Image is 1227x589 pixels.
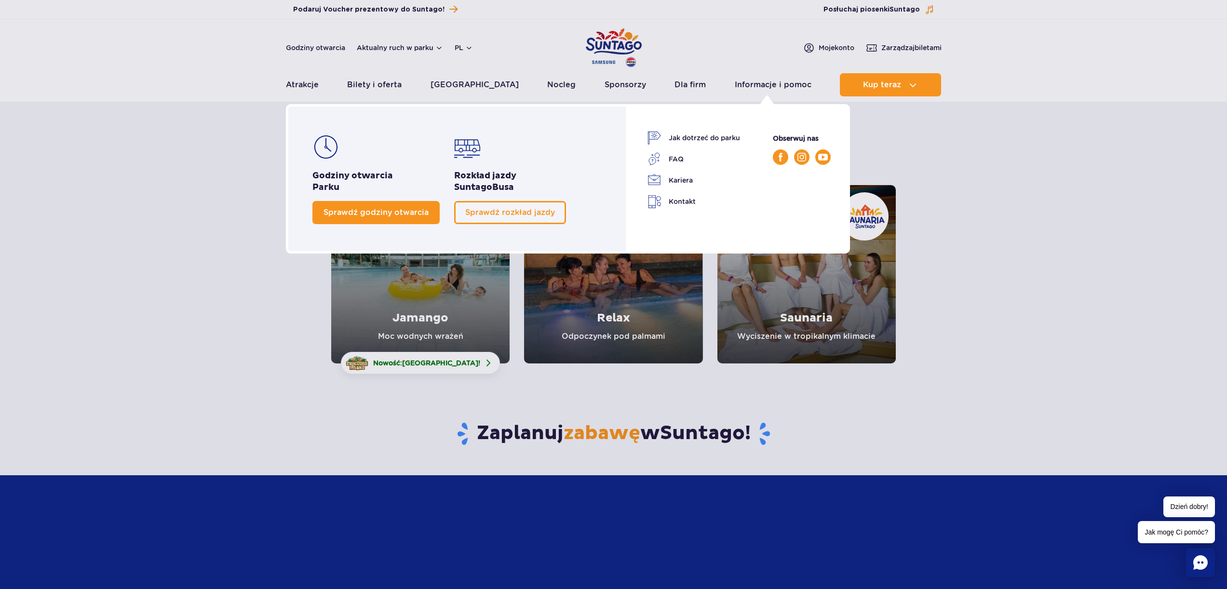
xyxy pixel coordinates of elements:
[819,43,854,53] span: Moje konto
[312,170,440,193] h2: Godziny otwarcia Parku
[286,73,319,96] a: Atrakcje
[454,170,566,193] h2: Rozkład jazdy Busa
[347,73,402,96] a: Bilety i oferta
[773,133,831,144] p: Obserwuj nas
[547,73,576,96] a: Nocleg
[735,73,811,96] a: Informacje i pomoc
[324,208,429,217] span: Sprawdź godziny otwarcia
[674,73,706,96] a: Dla firm
[647,195,740,209] a: Kontakt
[647,152,740,166] a: FAQ
[647,131,740,145] a: Jak dotrzeć do parku
[465,208,555,217] span: Sprawdź rozkład jazdy
[455,43,473,53] button: pl
[881,43,942,53] span: Zarządzaj biletami
[647,174,740,187] a: Kariera
[803,42,854,54] a: Mojekonto
[1186,548,1215,577] div: Chat
[797,153,806,161] img: Instagram
[312,201,440,224] a: Sprawdź godziny otwarcia
[863,80,901,89] span: Kup teraz
[779,153,782,161] img: Facebook
[357,44,443,52] button: Aktualny ruch w parku
[1163,496,1215,517] span: Dzień dobry!
[431,73,519,96] a: [GEOGRAPHIC_DATA]
[1138,521,1215,543] span: Jak mogę Ci pomóc?
[840,73,941,96] button: Kup teraz
[286,43,345,53] a: Godziny otwarcia
[866,42,942,54] a: Zarządzajbiletami
[605,73,646,96] a: Sponsorzy
[454,182,492,193] span: Suntago
[454,201,566,224] a: Sprawdź rozkład jazdy
[818,154,828,161] img: YouTube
